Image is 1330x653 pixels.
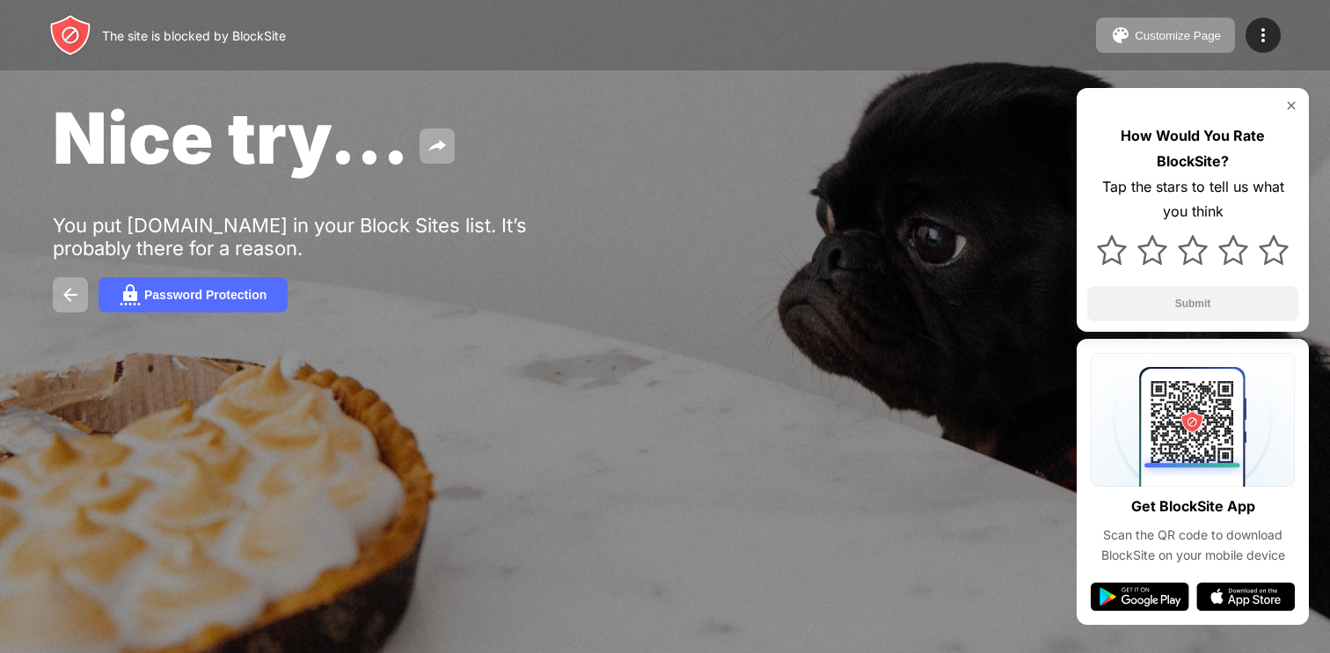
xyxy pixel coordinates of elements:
div: Scan the QR code to download BlockSite on your mobile device [1091,525,1295,565]
img: header-logo.svg [49,14,91,56]
div: Get BlockSite App [1131,494,1255,519]
img: star.svg [1137,235,1167,265]
img: app-store.svg [1196,583,1295,611]
div: The site is blocked by BlockSite [102,28,286,43]
span: Nice try... [53,95,409,180]
div: You put [DOMAIN_NAME] in your Block Sites list. It’s probably there for a reason. [53,214,596,260]
img: pallet.svg [1110,25,1131,46]
img: password.svg [120,284,141,305]
img: star.svg [1097,235,1127,265]
img: menu-icon.svg [1253,25,1274,46]
img: google-play.svg [1091,583,1189,611]
div: Tap the stars to tell us what you think [1087,174,1298,225]
img: star.svg [1259,235,1289,265]
div: Password Protection [144,288,267,302]
div: Customize Page [1135,29,1221,42]
img: star.svg [1178,235,1208,265]
div: How Would You Rate BlockSite? [1087,123,1298,174]
img: qrcode.svg [1091,353,1295,487]
img: rate-us-close.svg [1284,99,1298,113]
img: back.svg [60,284,81,305]
button: Submit [1087,286,1298,321]
button: Customize Page [1096,18,1235,53]
button: Password Protection [99,277,288,312]
img: share.svg [427,136,448,157]
img: star.svg [1218,235,1248,265]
